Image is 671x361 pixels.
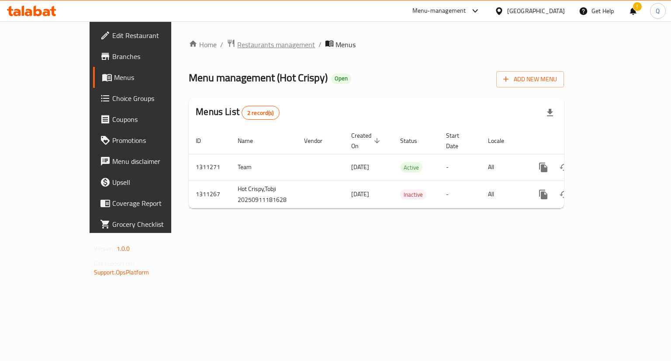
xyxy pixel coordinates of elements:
[496,71,564,87] button: Add New Menu
[331,73,351,84] div: Open
[238,135,264,146] span: Name
[112,51,195,62] span: Branches
[412,6,466,16] div: Menu-management
[93,109,202,130] a: Coupons
[93,130,202,151] a: Promotions
[507,6,565,16] div: [GEOGRAPHIC_DATA]
[196,105,279,120] h2: Menus List
[231,154,297,180] td: Team
[94,267,149,278] a: Support.OpsPlatform
[112,135,195,146] span: Promotions
[93,151,202,172] a: Menu disclaimer
[93,214,202,235] a: Grocery Checklist
[439,180,481,208] td: -
[93,46,202,67] a: Branches
[94,258,134,269] span: Get support on:
[93,172,202,193] a: Upsell
[481,180,526,208] td: All
[117,243,130,254] span: 1.0.0
[439,154,481,180] td: -
[446,130,470,151] span: Start Date
[189,128,624,208] table: enhanced table
[112,30,195,41] span: Edit Restaurant
[94,243,115,254] span: Version:
[112,114,195,125] span: Coupons
[335,39,356,50] span: Menus
[93,67,202,88] a: Menus
[533,184,554,205] button: more
[526,128,624,154] th: Actions
[481,154,526,180] td: All
[351,188,369,200] span: [DATE]
[304,135,334,146] span: Vendor
[242,109,279,117] span: 2 record(s)
[242,106,280,120] div: Total records count
[220,39,223,50] li: /
[189,39,217,50] a: Home
[540,102,560,123] div: Export file
[554,157,575,178] button: Change Status
[112,177,195,187] span: Upsell
[237,39,315,50] span: Restaurants management
[400,190,426,200] span: Inactive
[93,193,202,214] a: Coverage Report
[331,75,351,82] span: Open
[189,68,328,87] span: Menu management ( Hot Crispy )
[351,161,369,173] span: [DATE]
[554,184,575,205] button: Change Status
[93,25,202,46] a: Edit Restaurant
[488,135,515,146] span: Locale
[227,39,315,50] a: Restaurants management
[114,72,195,83] span: Menus
[112,219,195,229] span: Grocery Checklist
[656,6,660,16] span: Q
[503,74,557,85] span: Add New Menu
[189,39,564,50] nav: breadcrumb
[112,93,195,104] span: Choice Groups
[231,180,297,208] td: Hot Crispy,Tobji 20250911181628
[400,163,422,173] span: Active
[112,198,195,208] span: Coverage Report
[196,135,212,146] span: ID
[400,135,429,146] span: Status
[189,180,231,208] td: 1311267
[533,157,554,178] button: more
[318,39,322,50] li: /
[351,130,383,151] span: Created On
[189,154,231,180] td: 1311271
[112,156,195,167] span: Menu disclaimer
[93,88,202,109] a: Choice Groups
